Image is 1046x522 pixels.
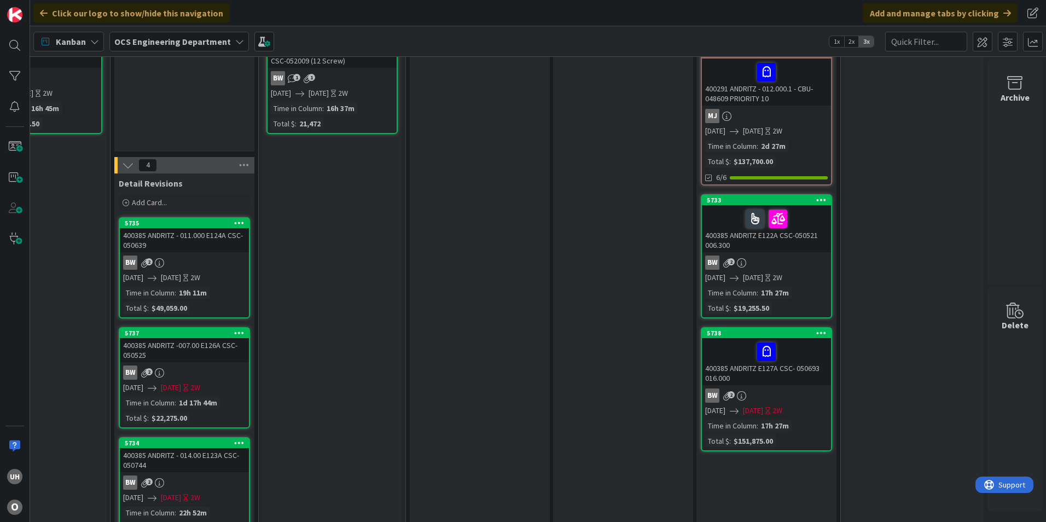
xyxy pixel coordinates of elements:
[705,435,729,447] div: Total $
[702,109,831,123] div: MJ
[120,228,249,252] div: 400385 ANDRITZ - 011.000 E124A CSC- 050639
[707,196,831,204] div: 5733
[308,74,315,81] span: 1
[859,36,874,47] span: 3x
[119,217,250,318] a: 5735400385 ANDRITZ - 011.000 E124A CSC- 050639BW[DATE][DATE]2WTime in Column:19h 11mTotal $:$49,0...
[731,302,772,314] div: $19,255.50
[729,302,731,314] span: :
[175,397,176,409] span: :
[161,272,181,283] span: [DATE]
[271,118,295,130] div: Total $
[132,198,167,207] span: Add Card...
[702,195,831,205] div: 5733
[120,328,249,338] div: 5737
[885,32,967,51] input: Quick Filter...
[138,159,157,172] span: 4
[701,194,832,318] a: 5733400385 ANDRITZ E122A CSC-050521 006.300BW[DATE][DATE]2WTime in Column:17h 27mTotal $:$19,255.50
[1002,318,1028,332] div: Delete
[716,172,727,183] span: 6/6
[743,125,763,137] span: [DATE]
[268,71,397,85] div: BW
[123,382,143,393] span: [DATE]
[731,155,776,167] div: $137,700.00
[266,10,398,134] a: 400520 INDUSTRIAL BOILER E325A CSC-052009 (12 Screw)BW[DATE][DATE]2WTime in Column:16h 37mTotal $...
[119,178,183,189] span: Detail Revisions
[705,125,725,137] span: [DATE]
[729,155,731,167] span: :
[758,420,792,432] div: 17h 27m
[322,102,324,114] span: :
[123,492,143,503] span: [DATE]
[120,448,249,472] div: 400385 ANDRITZ - 014.00 E123A CSC-050744
[757,287,758,299] span: :
[120,475,249,490] div: BW
[705,287,757,299] div: Time in Column
[43,88,53,99] div: 2W
[743,405,763,416] span: [DATE]
[125,439,249,447] div: 5734
[33,3,230,23] div: Click our logo to show/hide this navigation
[702,328,831,338] div: 5738
[702,388,831,403] div: BW
[123,302,147,314] div: Total $
[772,272,782,283] div: 2W
[175,507,176,519] span: :
[123,412,147,424] div: Total $
[705,388,719,403] div: BW
[120,366,249,380] div: BW
[120,218,249,228] div: 5735
[120,438,249,448] div: 5734
[123,507,175,519] div: Time in Column
[297,118,323,130] div: 21,472
[702,328,831,385] div: 5738400385 ANDRITZ E127A CSC- 050693 016.000
[701,327,832,451] a: 5738400385 ANDRITZ E127A CSC- 050693 016.000BW[DATE][DATE]2WTime in Column:17h 27mTotal $:$151,87...
[190,492,200,503] div: 2W
[56,35,86,48] span: Kanban
[190,272,200,283] div: 2W
[758,140,788,152] div: 2d 27m
[119,327,250,428] a: 5737400385 ANDRITZ -007.00 E126A CSC-050525BW[DATE][DATE]2WTime in Column:1d 17h 44mTotal $:$22,2...
[324,102,357,114] div: 16h 37m
[705,420,757,432] div: Time in Column
[123,287,175,299] div: Time in Column
[729,435,731,447] span: :
[146,258,153,265] span: 2
[120,256,249,270] div: BW
[728,391,735,398] span: 2
[120,438,249,472] div: 5734400385 ANDRITZ - 014.00 E123A CSC-050744
[758,287,792,299] div: 17h 27m
[338,88,348,99] div: 2W
[1001,91,1030,104] div: Archive
[149,412,190,424] div: $22,275.00
[23,2,50,15] span: Support
[123,366,137,380] div: BW
[190,382,200,393] div: 2W
[123,475,137,490] div: BW
[120,338,249,362] div: 400385 ANDRITZ -007.00 E126A CSC-050525
[702,338,831,385] div: 400385 ANDRITZ E127A CSC- 050693 016.000
[271,71,285,85] div: BW
[271,102,322,114] div: Time in Column
[161,382,181,393] span: [DATE]
[731,435,776,447] div: $151,875.00
[757,420,758,432] span: :
[7,469,22,484] div: uh
[7,500,22,515] div: O
[149,302,190,314] div: $49,059.00
[176,397,220,409] div: 1d 17h 44m
[705,256,719,270] div: BW
[772,405,782,416] div: 2W
[161,492,181,503] span: [DATE]
[123,256,137,270] div: BW
[705,140,757,152] div: Time in Column
[176,507,210,519] div: 22h 52m
[125,219,249,227] div: 5735
[176,287,210,299] div: 19h 11m
[702,256,831,270] div: BW
[707,329,831,337] div: 5738
[120,218,249,252] div: 5735400385 ANDRITZ - 011.000 E124A CSC- 050639
[271,88,291,99] span: [DATE]
[757,140,758,152] span: :
[702,59,831,106] div: 400291 ANDRITZ - 012.000.1 - CBU-048609 PRIORITY 10
[702,205,831,252] div: 400385 ANDRITZ E122A CSC-050521 006.300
